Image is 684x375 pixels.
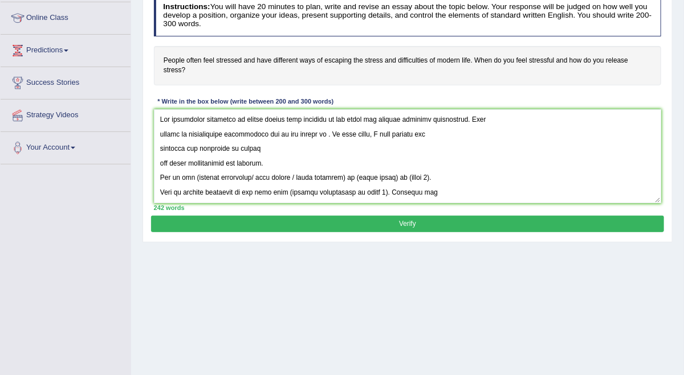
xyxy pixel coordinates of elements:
[163,2,210,11] b: Instructions:
[154,203,662,212] div: 242 words
[151,216,663,232] button: Verify
[154,46,662,85] h4: People often feel stressed and have different ways of escaping the stress and difficulties of mod...
[1,2,131,31] a: Online Class
[1,100,131,128] a: Strategy Videos
[1,132,131,160] a: Your Account
[1,67,131,96] a: Success Stories
[1,35,131,63] a: Predictions
[154,97,337,107] div: * Write in the box below (write between 200 and 300 words)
